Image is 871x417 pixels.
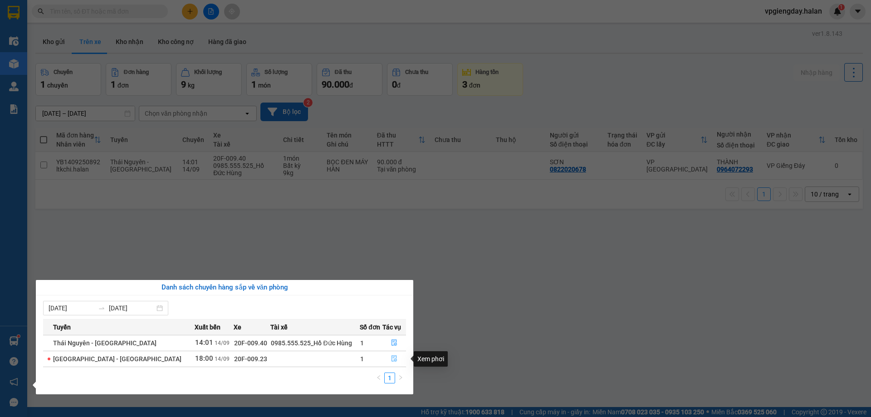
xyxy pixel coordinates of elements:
div: Xem phơi [414,351,448,367]
span: swap-right [98,304,105,312]
button: file-done [383,352,406,366]
button: left [373,373,384,383]
div: 0985.555.525_Hồ Đức Hùng [271,338,359,348]
li: Previous Page [373,373,384,383]
span: Thái Nguyên - [GEOGRAPHIC_DATA] [53,339,157,347]
li: Next Page [395,373,406,383]
span: 20F-009.23 [234,355,267,363]
span: to [98,304,105,312]
span: Tác vụ [382,322,401,332]
span: Xe [234,322,241,332]
span: file-done [391,355,397,363]
span: Tuyến [53,322,71,332]
button: file-done [383,336,406,350]
span: 1 [360,339,364,347]
button: right [395,373,406,383]
span: Số đơn [360,322,380,332]
a: 1 [385,373,395,383]
li: 1 [384,373,395,383]
div: Danh sách chuyến hàng sắp về văn phòng [43,282,406,293]
span: 14/09 [215,356,230,362]
span: Tài xế [270,322,288,332]
span: 20F-009.40 [234,339,267,347]
input: Từ ngày [49,303,94,313]
span: 1 [360,355,364,363]
span: 14/09 [215,340,230,346]
span: Xuất bến [195,322,220,332]
span: [GEOGRAPHIC_DATA] - [GEOGRAPHIC_DATA] [53,355,181,363]
span: 14:01 [195,339,213,347]
span: file-done [391,339,397,347]
input: Đến ngày [109,303,155,313]
span: 18:00 [195,354,213,363]
span: right [398,375,403,380]
span: left [376,375,382,380]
